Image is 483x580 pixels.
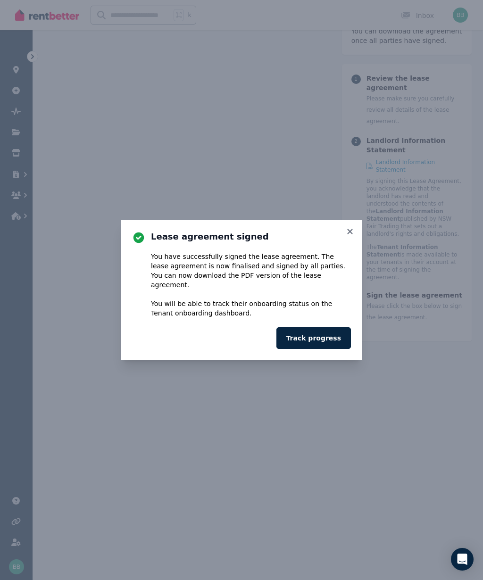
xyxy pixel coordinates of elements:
[151,299,351,318] p: You will be able to track their onboarding status on the Tenant onboarding dashboard.
[276,327,351,349] button: Track progress
[151,252,351,318] div: You have successfully signed the lease agreement. The lease agreement is now . You can now downlo...
[151,231,351,242] h3: Lease agreement signed
[451,548,474,571] div: Open Intercom Messenger
[232,262,343,270] span: finalised and signed by all parties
